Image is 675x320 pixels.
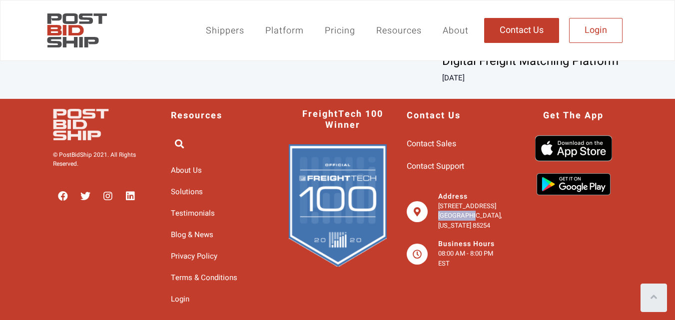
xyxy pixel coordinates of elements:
[366,19,432,42] a: Resources
[171,248,269,265] a: Privacy Policy
[438,239,495,249] span: Business Hours
[171,162,202,179] span: About Us
[171,248,217,265] span: Privacy Policy
[407,158,464,175] span: Contact Support
[543,110,604,121] a: Get The App
[407,135,456,153] span: Contact Sales
[171,270,269,286] a: Terms & Conditions
[171,110,222,121] span: Resources
[171,227,269,243] a: Blog & News
[255,19,314,42] a: Platform
[171,162,269,179] a: About Us
[171,227,213,243] span: Blog & News
[407,110,461,121] span: Contact Us
[407,158,505,175] a: Contact Support
[438,249,505,268] p: 08:00 AM - 8:00 PM EST
[171,205,269,222] a: Testimonials
[442,72,465,83] time: 2020-11-08T11:14:23-07:00
[171,184,203,200] span: Solutions
[569,18,623,43] a: Login
[500,26,544,35] span: Contact Us
[299,109,387,130] span: FreightTech 100 Winner
[171,184,269,200] a: Solutions
[43,8,111,53] img: PostBidShip
[585,26,607,35] span: Login
[484,18,559,43] a: Contact Us
[407,135,505,153] a: Contact Sales
[53,109,140,140] img: PostBidShip
[195,19,255,42] a: Shippers
[314,19,366,42] a: Pricing
[438,191,468,202] a: Address
[171,291,269,308] a: Login
[53,150,151,168] p: © PostBidShip 2021. All Rights Reserved.
[171,291,189,308] span: Login
[432,19,479,42] a: About
[171,205,215,222] span: Testimonials
[438,201,505,231] p: [STREET_ADDRESS] [GEOGRAPHIC_DATA], [US_STATE] 85254
[171,270,237,286] span: Terms & Conditions
[535,135,612,161] img: Download_on_the_App_Store_Badge_US_blk-native
[531,171,616,197] img: google-play-badge
[442,72,465,83] a: [DATE]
